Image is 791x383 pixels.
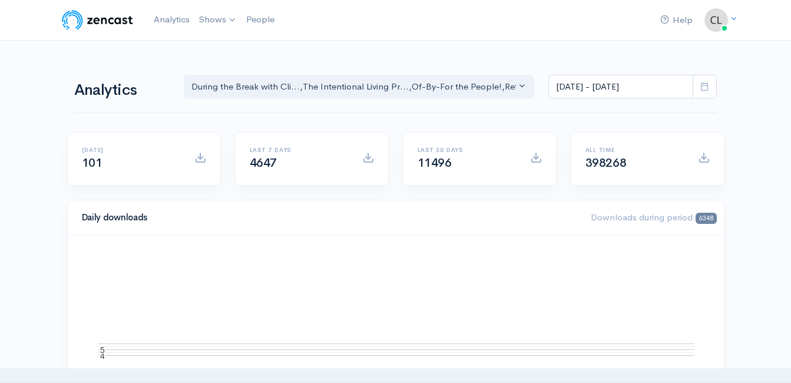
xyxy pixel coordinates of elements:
svg: A chart. [82,250,710,368]
img: ZenCast Logo [60,8,135,32]
h6: Last 7 days [250,147,348,153]
h6: All time [585,147,684,153]
text: 5 [100,345,105,355]
div: During the Break with Cli... , The Intentional Living Pr... , Of-By-For the People! , Rethink - R... [191,80,517,94]
iframe: gist-messenger-bubble-iframe [751,343,779,371]
span: 398268 [585,156,627,170]
text: 4 [100,351,105,361]
h6: Last 30 days [418,147,516,153]
input: analytics date range selector [548,75,693,99]
h1: Analytics [74,82,170,99]
a: People [241,7,279,32]
img: ... [704,8,728,32]
a: Help [656,8,697,33]
span: 101 [82,156,102,170]
a: Shows [194,7,241,33]
a: Analytics [149,7,194,32]
h6: [DATE] [82,147,180,153]
span: 11496 [418,156,452,170]
h4: Daily downloads [82,213,577,223]
button: During the Break with Cli..., The Intentional Living Pr..., Of-By-For the People!, Rethink - Rese... [184,75,535,99]
span: 6348 [696,213,716,224]
span: 4647 [250,156,277,170]
span: Downloads during period: [591,212,716,223]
